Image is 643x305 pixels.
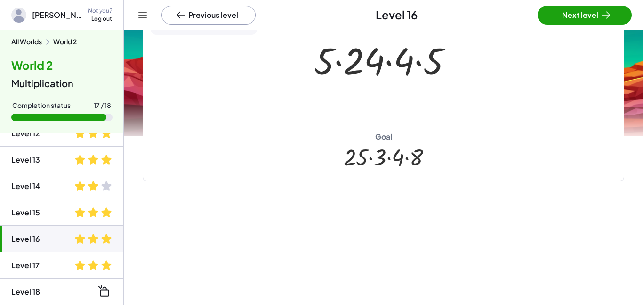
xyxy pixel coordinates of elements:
div: 17 / 18 [94,101,111,110]
div: Not you? [88,7,112,15]
span: Level 16 [376,7,418,23]
button: Previous level [161,6,256,25]
div: Level 12 [11,128,40,139]
div: Level 18 [11,286,40,297]
button: All Worlds [11,38,42,46]
button: Next level [538,6,632,25]
div: Multiplication [11,77,112,90]
div: Level 14 [11,181,40,192]
div: Log out [91,15,112,23]
div: Level 16 [11,233,40,245]
div: Goal [375,132,392,142]
h4: World 2 [11,58,112,74]
div: Level 15 [11,207,40,218]
div: World 2 [53,38,77,46]
div: Level 17 [11,260,40,271]
div: Level 13 [11,154,40,165]
div: Completion status [12,101,71,110]
span: [PERSON_NAME] [32,9,82,21]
